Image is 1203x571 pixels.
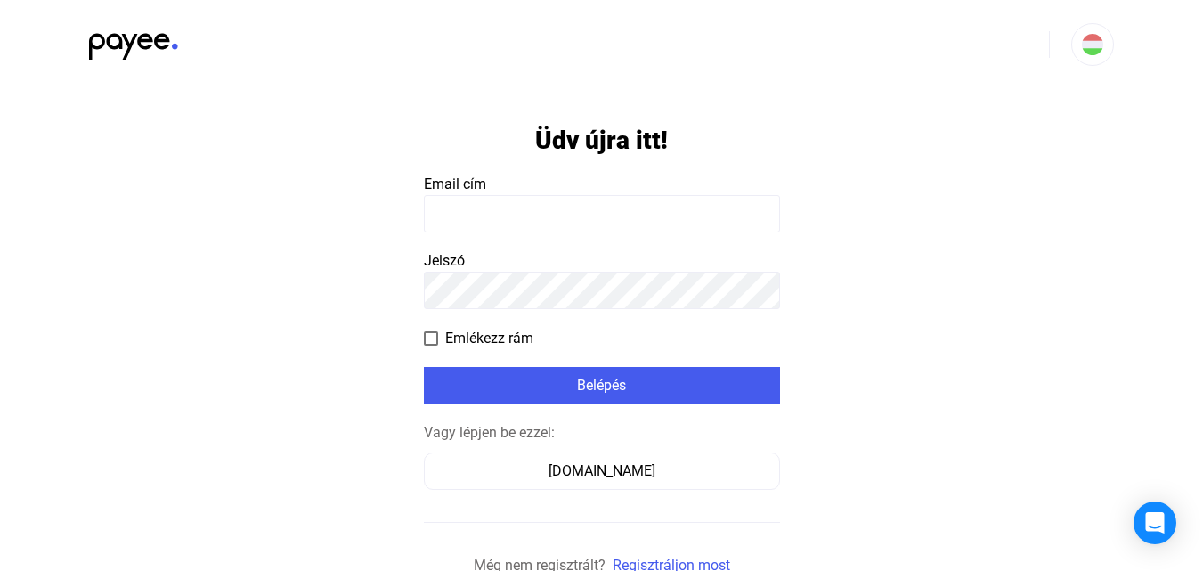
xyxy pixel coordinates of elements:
[424,175,486,192] span: Email cím
[445,328,533,349] span: Emlékezz rám
[424,367,780,404] button: Belépés
[429,375,775,396] div: Belépés
[535,125,668,156] h1: Üdv újra itt!
[424,453,780,490] button: [DOMAIN_NAME]
[424,462,780,479] a: [DOMAIN_NAME]
[430,461,774,482] div: [DOMAIN_NAME]
[89,23,178,60] img: black-payee-blue-dot.svg
[1071,23,1114,66] button: HU
[424,422,780,444] div: Vagy lépjen be ezzel:
[1082,34,1103,55] img: HU
[424,252,465,269] span: Jelszó
[1134,502,1176,544] div: Open Intercom Messenger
